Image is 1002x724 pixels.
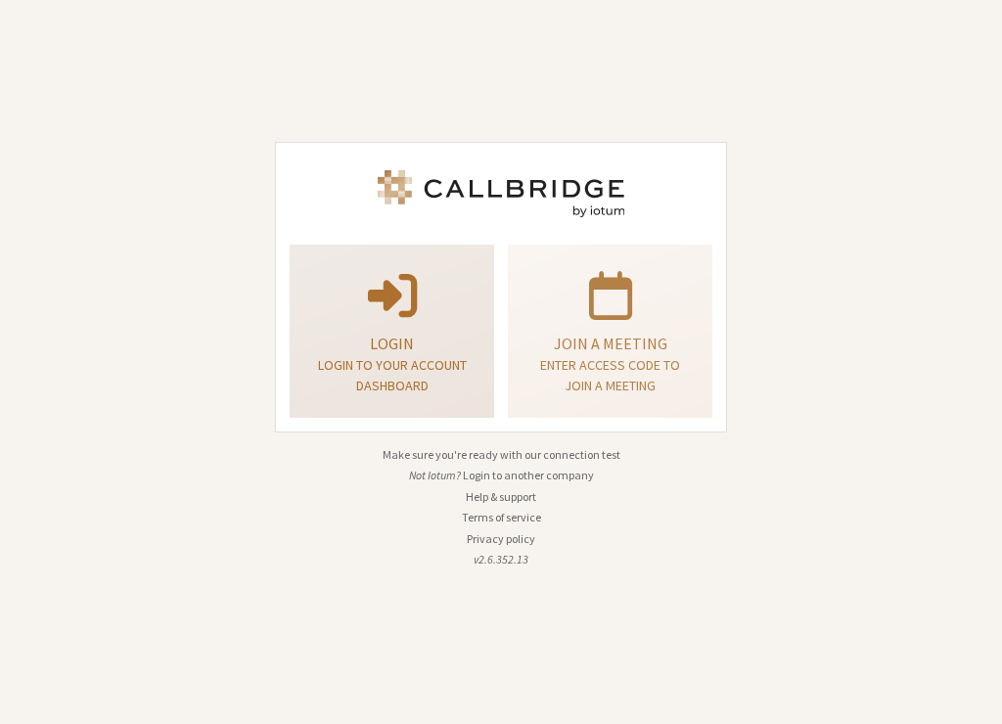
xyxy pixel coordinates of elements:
[463,467,594,484] button: Login to another company
[275,467,727,484] li: Not Iotum?
[532,332,688,355] p: Join a meeting
[314,332,470,355] p: Login
[467,531,535,546] a: Privacy policy
[466,489,536,504] a: Help & support
[275,551,727,568] li: v2.6.352.13
[508,245,712,418] a: Join a meetingEnter access code to join a meeting
[532,355,688,396] p: Enter access code to join a meeting
[290,245,494,418] button: LoginLogin to your account dashboard
[383,447,620,462] a: Make sure you're ready with our connection test
[462,510,541,524] a: Terms of service
[374,170,628,217] img: Iotum
[314,355,470,396] p: Login to your account dashboard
